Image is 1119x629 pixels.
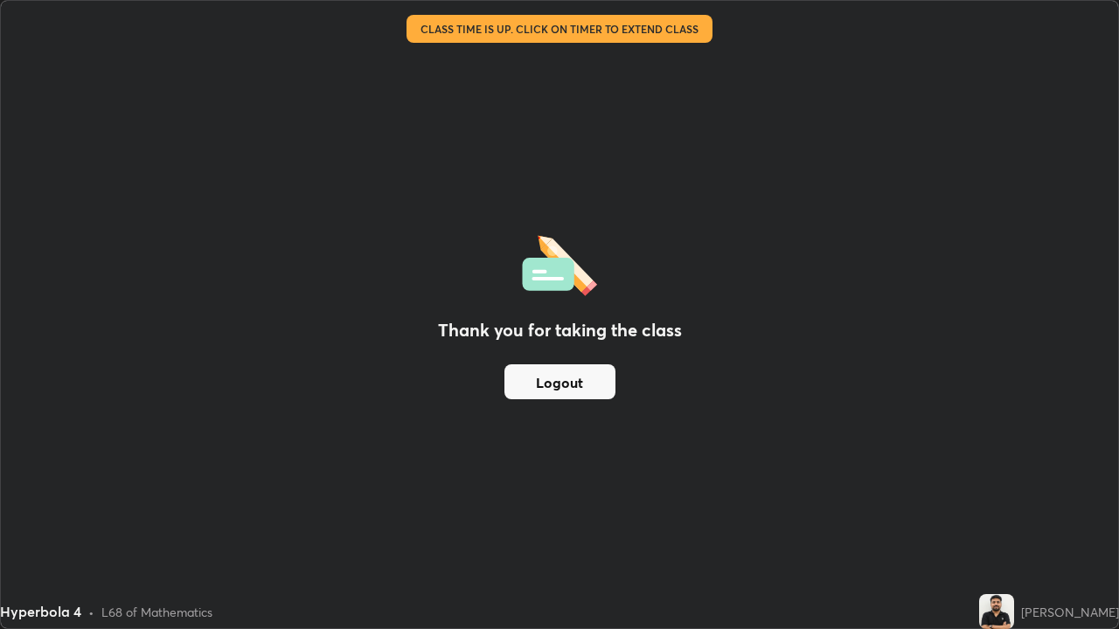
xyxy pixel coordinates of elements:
h2: Thank you for taking the class [438,317,682,343]
div: [PERSON_NAME] [1021,603,1119,621]
img: offlineFeedback.1438e8b3.svg [522,230,597,296]
img: a9ba632262ef428287db51fe8869eec0.jpg [979,594,1014,629]
div: L68 of Mathematics [101,603,212,621]
div: • [88,603,94,621]
button: Logout [504,364,615,399]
